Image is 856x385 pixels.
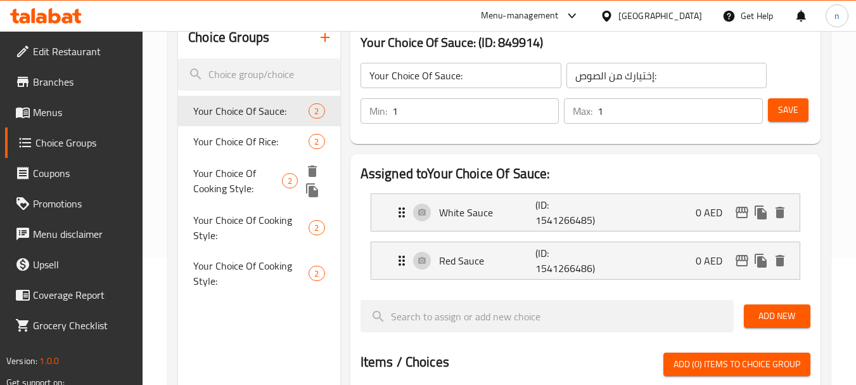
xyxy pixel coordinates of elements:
[439,253,536,268] p: Red Sauce
[770,251,789,270] button: delete
[361,237,810,285] li: Expand
[361,188,810,237] li: Expand
[309,268,324,280] span: 2
[369,103,387,119] p: Min:
[178,205,340,251] div: Your Choice Of Cooking Style:2
[309,103,324,119] div: Choices
[33,74,133,89] span: Branches
[5,67,143,97] a: Branches
[178,251,340,296] div: Your Choice Of Cooking Style:2
[309,266,324,281] div: Choices
[535,245,600,276] p: (ID: 1541266486)
[282,173,298,188] div: Choices
[33,196,133,211] span: Promotions
[751,203,770,222] button: duplicate
[33,257,133,272] span: Upsell
[371,242,800,279] div: Expand
[481,8,559,23] div: Menu-management
[439,205,536,220] p: White Sauce
[5,249,143,280] a: Upsell
[361,300,734,332] input: search
[361,353,449,372] h2: Items / Choices
[178,157,340,205] div: Your Choice Of Cooking Style:2deleteduplicate
[5,310,143,341] a: Grocery Checklist
[5,188,143,219] a: Promotions
[303,181,322,200] button: duplicate
[751,251,770,270] button: duplicate
[5,158,143,188] a: Coupons
[770,203,789,222] button: delete
[361,32,810,53] h3: Your Choice Of Sauce: (ID: 849914)
[178,96,340,126] div: Your Choice Of Sauce:2
[573,103,592,119] p: Max:
[193,103,309,119] span: Your Choice Of Sauce:
[193,166,282,196] span: Your Choice Of Cooking Style:
[303,162,322,181] button: delete
[33,166,133,181] span: Coupons
[193,212,309,243] span: Your Choice Of Cooking Style:
[618,9,702,23] div: [GEOGRAPHIC_DATA]
[309,222,324,234] span: 2
[283,175,297,187] span: 2
[371,194,800,231] div: Expand
[193,134,309,149] span: Your Choice Of Rice:
[188,28,269,47] h2: Choice Groups
[309,136,324,148] span: 2
[6,353,37,369] span: Version:
[178,58,340,91] input: search
[754,308,800,324] span: Add New
[193,258,309,289] span: Your Choice Of Cooking Style:
[35,135,133,150] span: Choice Groups
[5,280,143,310] a: Coverage Report
[5,219,143,249] a: Menu disclaimer
[696,205,732,220] p: 0 AED
[33,226,133,242] span: Menu disclaimer
[732,251,751,270] button: edit
[535,197,600,228] p: (ID: 1541266485)
[309,134,324,149] div: Choices
[768,98,808,122] button: Save
[732,203,751,222] button: edit
[33,105,133,120] span: Menus
[834,9,840,23] span: n
[33,318,133,333] span: Grocery Checklist
[178,126,340,157] div: Your Choice Of Rice:2
[744,304,810,328] button: Add New
[33,287,133,303] span: Coverage Report
[361,164,810,183] h2: Assigned to Your Choice Of Sauce:
[33,44,133,59] span: Edit Restaurant
[674,356,800,372] span: Add (0) items to choice group
[309,220,324,235] div: Choices
[663,353,810,376] button: Add (0) items to choice group
[5,127,143,158] a: Choice Groups
[309,105,324,117] span: 2
[778,102,798,118] span: Save
[39,353,59,369] span: 1.0.0
[5,97,143,127] a: Menus
[5,36,143,67] a: Edit Restaurant
[696,253,732,268] p: 0 AED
